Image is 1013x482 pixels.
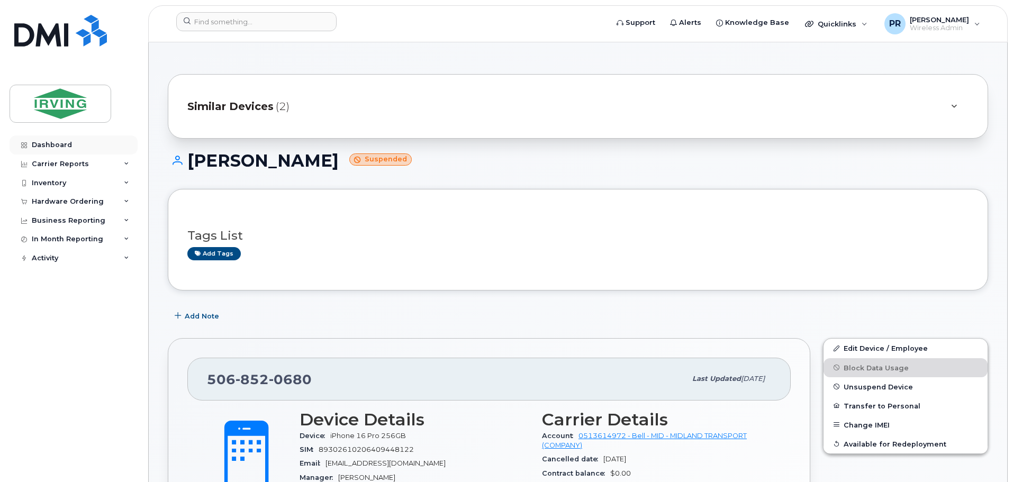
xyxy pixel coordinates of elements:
span: SIM [300,445,319,453]
button: Change IMEI [824,415,988,434]
a: Edit Device / Employee [824,339,988,358]
span: Cancelled date [542,455,603,463]
span: Similar Devices [187,99,274,114]
h3: Tags List [187,229,969,242]
a: 0513614972 - Bell - MID - MIDLAND TRANSPORT (COMPANY) [542,432,747,449]
span: iPhone 16 Pro 256GB [330,432,406,440]
span: [DATE] [741,375,765,383]
h3: Device Details [300,410,529,429]
span: Manager [300,474,338,481]
span: Account [542,432,578,440]
button: Add Note [168,306,228,325]
button: Block Data Usage [824,358,988,377]
span: [EMAIL_ADDRESS][DOMAIN_NAME] [325,459,446,467]
button: Unsuspend Device [824,377,988,396]
span: Unsuspend Device [844,383,913,390]
span: Add Note [185,311,219,321]
small: Suspended [349,153,412,166]
span: Email [300,459,325,467]
h3: Carrier Details [542,410,772,429]
span: 0680 [269,371,312,387]
span: Contract balance [542,469,610,477]
span: 89302610206409448122 [319,445,414,453]
span: $0.00 [610,469,631,477]
span: Last updated [692,375,741,383]
button: Transfer to Personal [824,396,988,415]
span: 852 [236,371,269,387]
h1: [PERSON_NAME] [168,151,988,170]
span: Device [300,432,330,440]
span: 506 [207,371,312,387]
a: Add tags [187,247,241,260]
span: Available for Redeployment [844,440,946,448]
button: Available for Redeployment [824,434,988,453]
span: (2) [276,99,290,114]
span: [DATE] [603,455,626,463]
span: [PERSON_NAME] [338,474,395,481]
